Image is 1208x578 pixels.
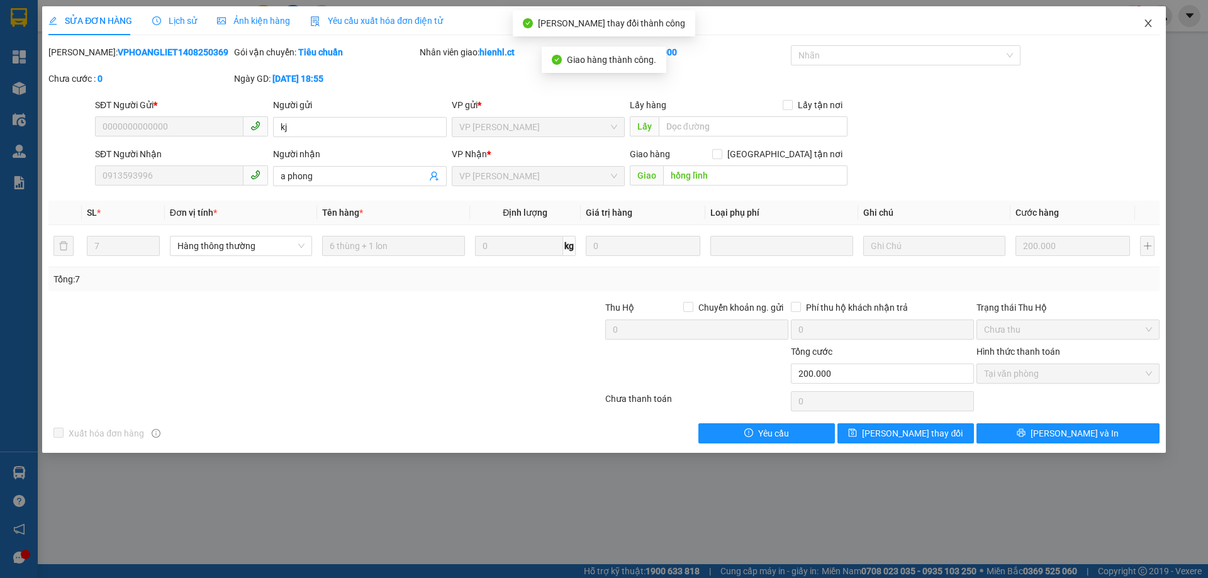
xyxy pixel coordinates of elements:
div: Trạng thái Thu Hộ [976,301,1160,314]
b: [DATE] 18:55 [272,74,323,84]
div: Gói vận chuyển: [234,45,417,59]
div: Cước rồi : [605,45,788,59]
div: Ngày GD: [234,72,417,86]
div: Tổng: 7 [53,272,466,286]
span: Giao [630,165,663,186]
span: Tên hàng [322,208,363,218]
span: check-circle [523,18,533,28]
span: Ảnh kiện hàng [217,16,290,26]
span: user-add [429,171,439,181]
div: SĐT Người Nhận [95,147,268,161]
div: Nhân viên giao: [420,45,603,59]
span: [PERSON_NAME] và In [1031,426,1119,440]
span: Định lượng [503,208,547,218]
span: Giá trị hàng [586,208,632,218]
span: Hàng thông thường [177,236,305,255]
input: Dọc đường [663,165,847,186]
span: save [848,428,857,438]
span: Chưa thu [984,320,1152,339]
span: Tại văn phòng [984,364,1152,383]
span: kg [563,236,576,256]
button: delete [53,236,74,256]
span: Cước hàng [1015,208,1059,218]
button: Close [1131,6,1166,42]
span: Giao hàng thành công. [567,55,656,65]
span: Chuyển khoản ng. gửi [693,301,788,314]
span: VP Nhận [452,149,487,159]
span: exclamation-circle [744,428,753,438]
div: Người gửi [273,98,446,112]
b: hienhl.ct [479,47,515,57]
span: Lấy hàng [630,100,666,110]
input: Dọc đường [659,116,847,136]
span: [PERSON_NAME] thay đổi thành công [538,18,685,28]
span: Đơn vị tính [170,208,217,218]
b: Tiêu chuẩn [298,47,343,57]
span: [PERSON_NAME] thay đổi [862,426,963,440]
button: plus [1140,236,1154,256]
button: save[PERSON_NAME] thay đổi [837,423,974,443]
span: Phí thu hộ khách nhận trả [801,301,913,314]
input: VD: Bàn, Ghế [322,236,464,256]
span: Tổng cước [791,347,832,357]
input: Ghi Chú [863,236,1005,256]
span: Lịch sử [152,16,197,26]
span: Lấy tận nơi [793,98,847,112]
label: Hình thức thanh toán [976,347,1060,357]
span: printer [1017,428,1026,438]
button: exclamation-circleYêu cầu [698,423,835,443]
div: VP gửi [452,98,625,112]
span: clock-circle [152,16,161,25]
span: edit [48,16,57,25]
th: Loại phụ phí [705,201,858,225]
span: picture [217,16,226,25]
span: Lấy [630,116,659,136]
span: Yêu cầu xuất hóa đơn điện tử [310,16,443,26]
b: VPHOANGLIET1408250369 [118,47,228,57]
th: Ghi chú [858,201,1010,225]
input: 0 [1015,236,1130,256]
div: Người nhận [273,147,446,161]
span: Xuất hóa đơn hàng [64,426,149,440]
span: Thu Hộ [605,303,634,313]
span: [GEOGRAPHIC_DATA] tận nơi [722,147,847,161]
span: SL [87,208,97,218]
span: check-circle [552,55,562,65]
span: Giao hàng [630,149,670,159]
span: VP Hoàng Liệt [459,118,617,136]
span: phone [250,170,260,180]
div: [PERSON_NAME]: [48,45,232,59]
span: phone [250,121,260,131]
div: Chưa cước : [48,72,232,86]
input: 0 [586,236,700,256]
b: 0 [98,74,103,84]
img: icon [310,16,320,26]
button: printer[PERSON_NAME] và In [976,423,1160,443]
span: VP Hồng Lĩnh [459,167,617,186]
span: Yêu cầu [758,426,789,440]
div: Chưa thanh toán [604,392,790,414]
div: SĐT Người Gửi [95,98,268,112]
span: close [1143,18,1153,28]
span: SỬA ĐƠN HÀNG [48,16,132,26]
span: info-circle [152,429,160,438]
